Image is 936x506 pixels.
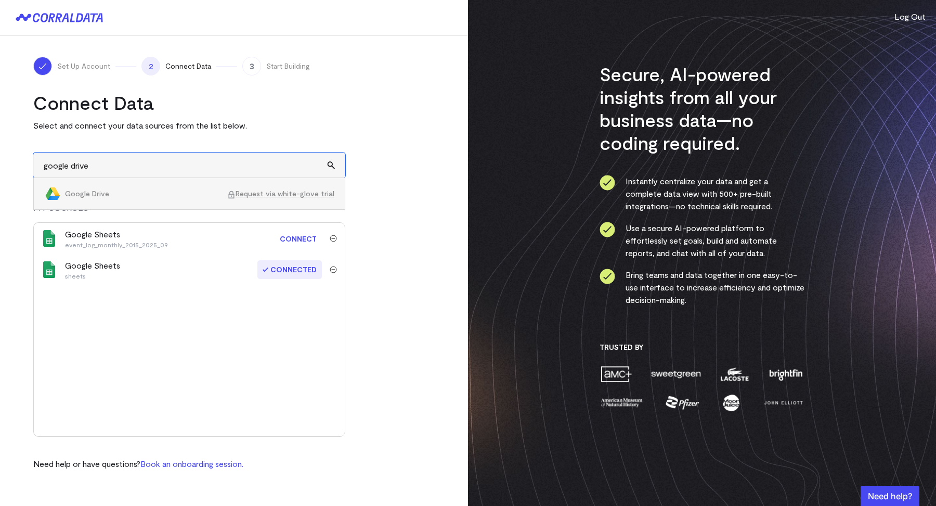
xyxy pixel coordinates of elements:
div: Google Sheets [65,259,120,280]
img: ico-check-circle-4b19435c.svg [600,269,615,284]
input: Search and add other data sources [33,153,345,178]
div: MY SOURCES [33,201,345,222]
span: Set Up Account [57,61,110,71]
img: sweetgreen-1d1fb32c.png [650,365,702,383]
span: 2 [141,57,160,75]
img: trash-40e54a27.svg [330,266,337,273]
h2: Connect Data [33,91,345,114]
div: Google Sheets [65,228,168,249]
h3: Trusted By [600,343,805,352]
a: Book an onboarding session. [140,459,243,469]
h3: Secure, AI-powered insights from all your business data—no coding required. [600,62,805,154]
button: Log Out [894,10,926,23]
img: amc-0b11a8f1.png [600,365,633,383]
li: Bring teams and data together in one easy-to-use interface to increase efficiency and optimize de... [600,269,805,306]
img: google_sheets-5a4bad8e.svg [41,261,58,278]
span: Connected [257,260,322,279]
span: 3 [242,57,261,75]
p: Need help or have questions? [33,458,243,470]
img: ico-check-circle-4b19435c.svg [600,175,615,191]
img: amnh-5afada46.png [600,394,644,412]
a: Connect [275,229,322,248]
img: ico-check-white-5ff98cb1.svg [37,61,48,71]
span: Google Drive [65,188,227,199]
img: lacoste-7a6b0538.png [719,365,750,383]
img: brightfin-a251e171.png [767,365,804,383]
li: Use a secure AI-powered platform to effortlessly set goals, build and automate reports, and chat ... [600,222,805,259]
span: Start Building [266,61,310,71]
img: ico-lock-cf4a91f8.svg [227,191,236,199]
span: Connect Data [165,61,211,71]
p: event_log_monthly_2015_2025_09 [65,241,168,249]
img: trash-40e54a27.svg [330,235,337,242]
img: pfizer-e137f5fc.png [665,394,700,412]
li: Instantly centralize your data and get a complete data view with 500+ pre-built integrations—no t... [600,175,805,212]
span: Request via white-glove trial [227,188,334,199]
img: google_sheets-5a4bad8e.svg [41,230,58,247]
img: ico-check-circle-4b19435c.svg [600,222,615,237]
img: john-elliott-25751c40.png [762,394,804,412]
img: Google Drive [44,185,61,202]
p: Select and connect your data sources from the list below. [33,119,345,132]
img: moon-juice-c312e729.png [721,394,742,412]
p: sheets [65,272,120,280]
